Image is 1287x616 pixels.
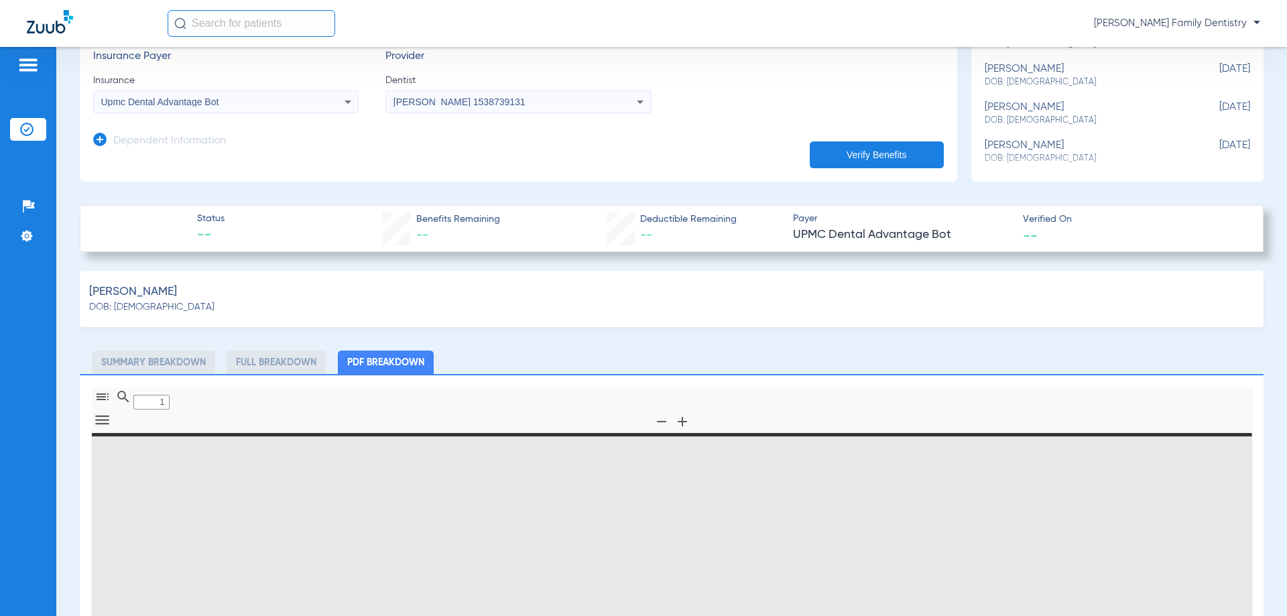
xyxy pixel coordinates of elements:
[985,101,1183,126] div: [PERSON_NAME]
[985,76,1183,88] span: DOB: [DEMOGRAPHIC_DATA]
[393,97,526,107] span: [PERSON_NAME] 1538739131
[385,74,651,87] span: Dentist
[113,135,226,148] h3: Dependent Information
[416,212,500,227] span: Benefits Remaining
[985,63,1183,88] div: [PERSON_NAME]
[168,10,335,37] input: Search for patients
[985,139,1183,164] div: [PERSON_NAME]
[89,284,177,300] span: [PERSON_NAME]
[1183,63,1250,88] span: [DATE]
[985,115,1183,127] span: DOB: [DEMOGRAPHIC_DATA]
[1183,139,1250,164] span: [DATE]
[91,387,114,407] button: Toggle Sidebar
[197,227,225,245] span: --
[985,153,1183,165] span: DOB: [DEMOGRAPHIC_DATA]
[17,57,39,73] img: hamburger-icon
[793,227,1012,243] span: UPMC Dental Advantage Bot
[793,212,1012,226] span: Payer
[113,397,133,407] pdf-shy-button: Find in Document
[416,229,428,241] span: --
[1023,212,1241,227] span: Verified On
[133,395,170,410] input: Page
[810,141,944,168] button: Verify Benefits
[1220,552,1287,616] iframe: Chat Widget
[671,412,694,432] button: Zoom In
[1094,17,1260,30] span: [PERSON_NAME] Family Dentistry
[92,397,113,407] pdf-shy-button: Toggle Sidebar
[92,351,215,374] li: Summary Breakdown
[651,422,672,432] pdf-shy-button: Zoom Out
[338,351,434,374] li: PDF Breakdown
[1183,101,1250,126] span: [DATE]
[227,351,326,374] li: Full Breakdown
[174,17,186,29] img: Search Icon
[640,212,737,227] span: Deductible Remaining
[197,212,225,226] span: Status
[640,229,652,241] span: --
[91,412,114,430] button: Tools
[101,97,219,107] span: Upmc Dental Advantage Bot
[93,74,359,87] span: Insurance
[112,387,135,407] button: Find in Document
[93,50,359,64] h3: Insurance Payer
[672,422,692,432] pdf-shy-button: Zoom In
[93,411,111,429] svg: Tools
[650,412,673,432] button: Zoom Out
[27,10,73,34] img: Zuub Logo
[89,300,214,314] span: DOB: [DEMOGRAPHIC_DATA]
[1023,228,1038,242] span: --
[385,50,651,64] h3: Provider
